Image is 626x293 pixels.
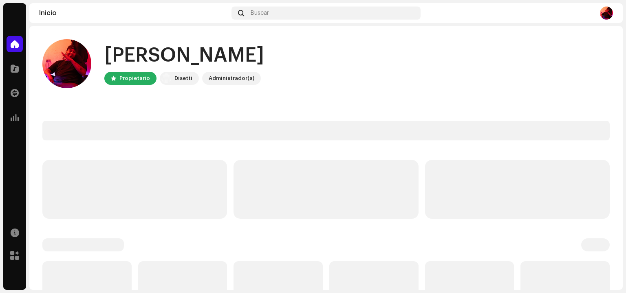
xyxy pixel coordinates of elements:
[174,73,192,83] div: Disetti
[161,73,171,83] img: 02a7c2d3-3c89-4098-b12f-2ff2945c95ee
[600,7,613,20] img: 6c183ee9-b41e-4dc9-9798-37b6290c0fb0
[39,10,228,16] div: Inicio
[251,10,269,16] span: Buscar
[209,73,254,83] div: Administrador(a)
[119,73,150,83] div: Propietario
[104,42,264,69] div: [PERSON_NAME]
[42,39,91,88] img: 6c183ee9-b41e-4dc9-9798-37b6290c0fb0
